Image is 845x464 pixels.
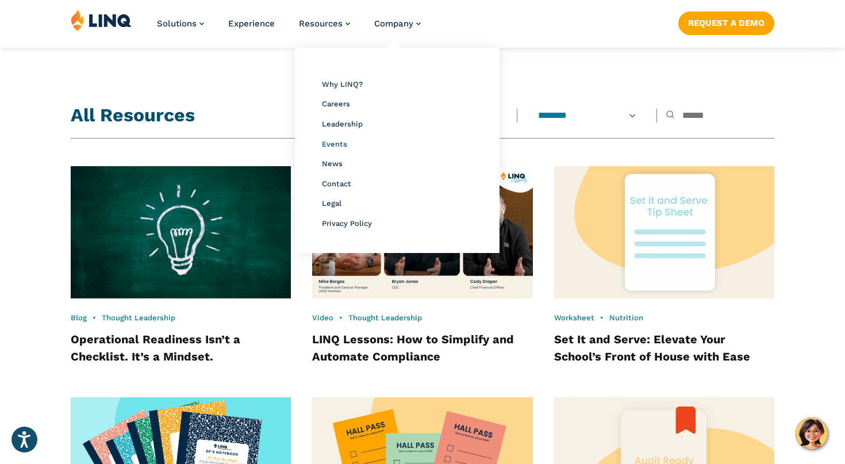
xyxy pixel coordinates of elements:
a: Solutions [157,18,204,29]
span: Resources [299,18,343,29]
a: Nutrition [609,313,643,322]
a: Leadership [322,120,363,128]
a: Events [322,140,347,148]
a: Video [312,313,333,322]
a: LINQ Lessons: How to Simplify and Automate Compliance [312,332,514,363]
a: Why LINQ? [322,80,363,89]
a: Careers [322,99,350,108]
a: Privacy Policy [322,219,372,228]
button: Hello, have a question? Let’s chat. [796,417,828,450]
span: Company [374,18,413,29]
img: Idea Bulb for Operational Readiness [71,166,291,299]
div: • [71,313,291,323]
a: Thought Leadership [348,313,422,322]
a: Thought Leadership [102,313,175,322]
a: Request a Demo [678,11,774,34]
a: Operational Readiness Isn’t a Checklist. It’s a Mindset. [71,332,240,363]
a: Worksheet [554,313,594,322]
a: Experience [228,18,275,29]
a: News [322,159,343,168]
img: LINQ | K‑12 Software [71,9,132,31]
div: • [312,313,533,323]
a: Set It and Serve: Elevate Your School’s Front of House with Ease [554,332,750,363]
a: Blog [71,313,87,322]
span: Solutions [157,18,197,29]
a: Company [374,18,421,29]
h2: All Resources [71,102,195,128]
nav: Button Navigation [678,9,774,34]
nav: Primary Navigation [157,9,421,47]
a: Legal [322,199,341,208]
div: • [554,313,775,323]
a: Contact [322,179,351,188]
a: Resources [299,18,350,29]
